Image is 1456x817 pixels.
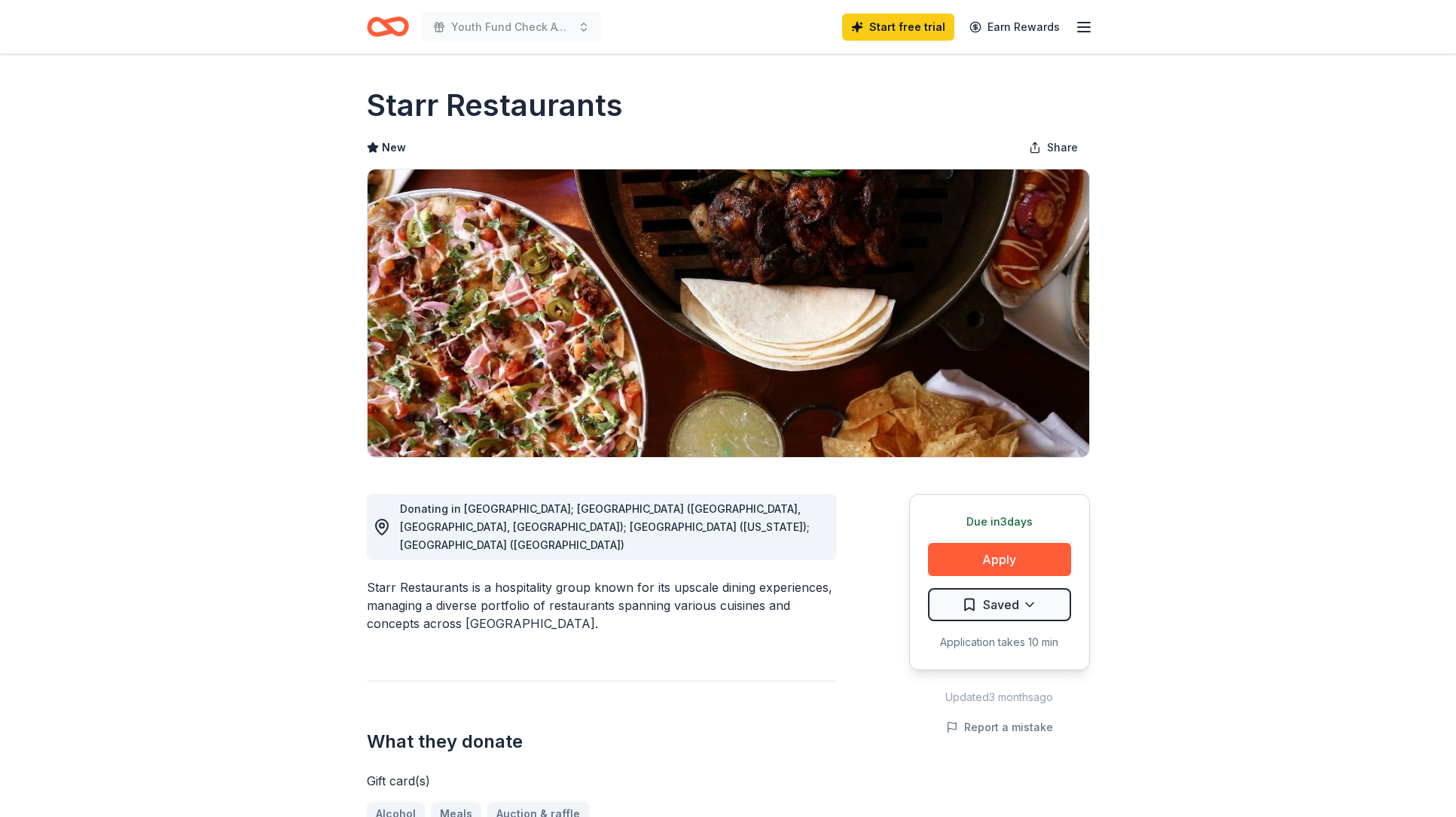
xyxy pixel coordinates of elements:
a: Home [367,9,409,44]
span: Share [1047,139,1078,157]
button: Apply [928,543,1071,576]
span: Youth Fund Check Awards Event [451,18,572,36]
div: Updated 3 months ago [909,688,1090,706]
span: Saved [983,595,1019,614]
span: New [382,139,406,157]
button: Report a mistake [946,718,1053,736]
a: Start free trial [842,14,954,41]
h1: Starr Restaurants [367,84,623,127]
button: Share [1017,133,1090,163]
img: Image for Starr Restaurants [368,169,1089,457]
button: Saved [928,588,1071,621]
div: Application takes 10 min [928,633,1071,651]
a: Earn Rewards [960,14,1069,41]
h2: What they donate [367,730,837,754]
div: Due in 3 days [928,513,1071,531]
span: Donating in [GEOGRAPHIC_DATA]; [GEOGRAPHIC_DATA] ([GEOGRAPHIC_DATA], [GEOGRAPHIC_DATA], [GEOGRAPH... [400,502,810,551]
div: Gift card(s) [367,772,837,790]
div: Starr Restaurants is a hospitality group known for its upscale dining experiences, managing a div... [367,578,837,633]
button: Youth Fund Check Awards Event [421,12,602,42]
